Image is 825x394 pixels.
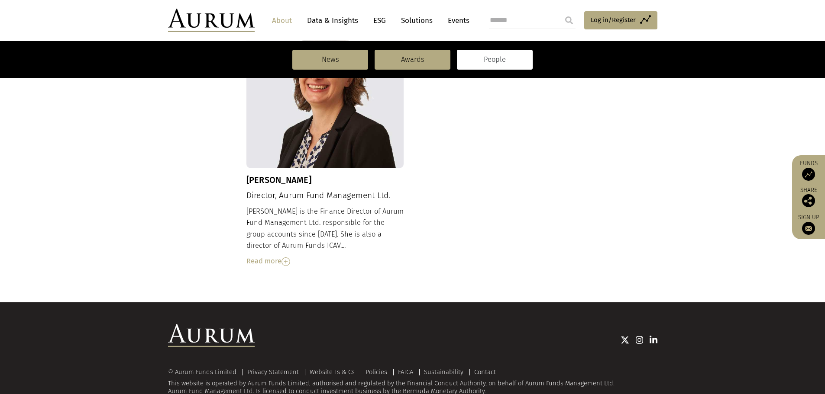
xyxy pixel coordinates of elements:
a: ESG [369,13,390,29]
div: Share [796,187,821,207]
img: Read More [281,257,290,266]
img: Aurum Logo [168,324,255,347]
h4: Director, Aurum Fund Management Ltd. [246,191,404,201]
a: Policies [366,368,387,376]
a: Privacy Statement [247,368,299,376]
div: Read more [246,256,404,267]
div: © Aurum Funds Limited [168,369,241,375]
a: Log in/Register [584,11,657,29]
a: Website Ts & Cs [310,368,355,376]
img: Linkedin icon [650,336,657,344]
a: Events [443,13,469,29]
img: Instagram icon [636,336,644,344]
span: Log in/Register [591,15,636,25]
img: Access Funds [802,168,815,181]
a: News [292,50,368,70]
a: Data & Insights [303,13,362,29]
a: Sustainability [424,368,463,376]
a: About [268,13,296,29]
img: Aurum [168,9,255,32]
img: Share this post [802,194,815,207]
a: People [457,50,533,70]
h3: [PERSON_NAME] [246,175,404,185]
a: Contact [474,368,496,376]
a: Sign up [796,214,821,235]
a: FATCA [398,368,413,376]
img: Twitter icon [621,336,629,344]
img: Sign up to our newsletter [802,222,815,235]
a: Funds [796,160,821,181]
div: [PERSON_NAME] is the Finance Director of Aurum Fund Management Ltd. responsible for the group acc... [246,206,404,267]
a: Solutions [397,13,437,29]
input: Submit [560,12,578,29]
a: Awards [375,50,450,70]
